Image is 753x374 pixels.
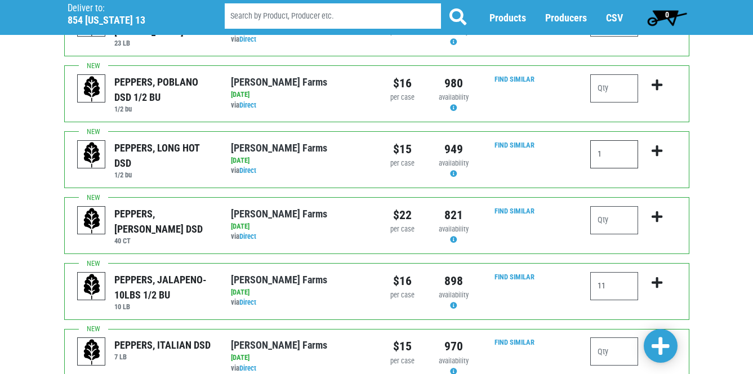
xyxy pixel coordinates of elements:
[590,272,638,300] input: Qty
[606,12,623,24] a: CSV
[231,339,327,351] a: [PERSON_NAME] Farms
[231,166,368,176] div: via
[239,101,256,109] a: Direct
[439,291,469,299] span: availability
[114,39,214,47] h6: 23 LB
[385,158,420,169] div: per case
[239,298,256,306] a: Direct
[642,6,692,29] a: 0
[239,35,256,43] a: Direct
[114,105,214,113] h6: 1/2 bu
[436,337,471,355] div: 970
[385,224,420,235] div: per case
[436,272,471,290] div: 898
[78,141,106,169] img: placeholder-variety-43d6402dacf2d531de610a020419775a.svg
[436,140,471,158] div: 949
[231,287,368,298] div: [DATE]
[114,74,214,105] div: PEPPERS, POBLANO DSD 1/2 BU
[385,290,420,301] div: per case
[78,207,106,235] img: placeholder-variety-43d6402dacf2d531de610a020419775a.svg
[231,155,368,166] div: [DATE]
[436,74,471,92] div: 980
[78,273,106,301] img: placeholder-variety-43d6402dacf2d531de610a020419775a.svg
[231,34,368,45] div: via
[494,338,534,346] a: Find Similar
[436,206,471,224] div: 821
[239,166,256,175] a: Direct
[231,297,368,308] div: via
[385,206,420,224] div: $22
[385,337,420,355] div: $15
[231,353,368,363] div: [DATE]
[114,237,214,245] h6: 40 CT
[239,364,256,372] a: Direct
[231,100,368,111] div: via
[78,338,106,366] img: placeholder-variety-43d6402dacf2d531de610a020419775a.svg
[545,12,587,24] a: Producers
[665,10,669,19] span: 0
[231,363,368,374] div: via
[385,74,420,92] div: $16
[439,357,469,365] span: availability
[114,353,211,361] h6: 7 LB
[590,74,638,103] input: Qty
[231,221,368,232] div: [DATE]
[439,225,469,233] span: availability
[231,90,368,100] div: [DATE]
[385,272,420,290] div: $16
[590,337,638,366] input: Qty
[114,272,214,302] div: PEPPERS, JALAPENO- 10LBS 1/2 BU
[225,3,441,29] input: Search by Product, Producer etc.
[68,14,196,26] h5: 854 [US_STATE] 13
[494,273,534,281] a: Find Similar
[494,207,534,215] a: Find Similar
[231,274,327,286] a: [PERSON_NAME] Farms
[231,231,368,242] div: via
[114,171,214,179] h6: 1/2 bu
[590,206,638,234] input: Qty
[385,356,420,367] div: per case
[239,232,256,241] a: Direct
[494,141,534,149] a: Find Similar
[231,76,327,88] a: [PERSON_NAME] Farms
[439,159,469,167] span: availability
[114,302,214,311] h6: 10 LB
[78,75,106,103] img: placeholder-variety-43d6402dacf2d531de610a020419775a.svg
[114,206,214,237] div: PEPPERS, [PERSON_NAME] DSD
[231,142,327,154] a: [PERSON_NAME] Farms
[494,75,534,83] a: Find Similar
[439,93,469,101] span: availability
[114,337,211,353] div: PEPPERS, ITALIAN DSD
[114,140,214,171] div: PEPPERS, LONG HOT DSD
[385,140,420,158] div: $15
[489,12,526,24] a: Products
[590,140,638,168] input: Qty
[385,92,420,103] div: per case
[68,3,196,14] p: Deliver to:
[231,208,327,220] a: [PERSON_NAME] Farms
